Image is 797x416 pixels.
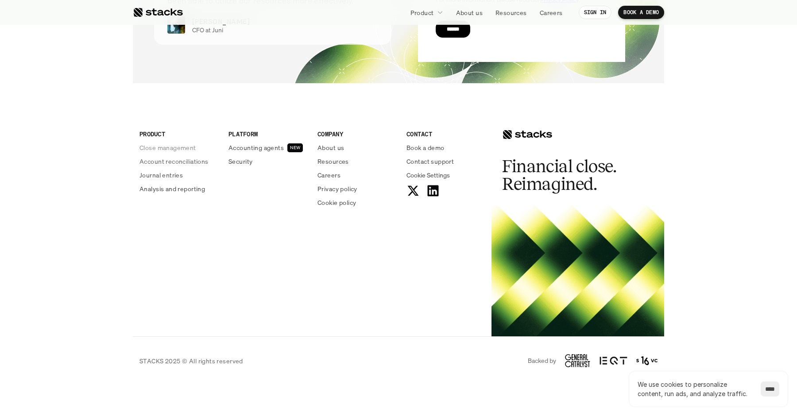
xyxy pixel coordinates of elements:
[406,157,454,166] p: Contact support
[317,198,356,207] p: Cookie policy
[317,143,344,152] p: About us
[406,157,485,166] a: Contact support
[139,157,218,166] a: Account reconciliations
[584,9,607,15] p: SIGN IN
[540,8,563,17] p: Careers
[290,145,300,150] h2: NEW
[317,170,396,180] a: Careers
[502,158,635,193] h2: Financial close. Reimagined.
[139,170,218,180] a: Journal entries
[406,143,445,152] p: Book a demo
[139,129,218,139] p: PRODUCT
[623,9,659,15] p: BOOK A DEMO
[139,356,243,366] p: STACKS 2025 © All rights reserved
[317,170,340,180] p: Careers
[228,143,307,152] a: Accounting agentsNEW
[528,357,556,365] p: Backed by
[618,6,664,19] a: BOOK A DEMO
[228,157,307,166] a: Security
[139,184,218,193] a: Analysis and reporting
[406,129,485,139] p: CONTACT
[317,184,357,193] p: Privacy policy
[406,143,485,152] a: Book a demo
[638,380,752,398] p: We use cookies to personalize content, run ads, and analyze traffic.
[406,170,450,180] button: Cookie Trigger
[139,170,183,180] p: Journal entries
[495,8,527,17] p: Resources
[192,27,371,34] p: CFO at Juni
[451,4,488,20] a: About us
[317,157,396,166] a: Resources
[456,8,483,17] p: About us
[139,143,196,152] p: Close management
[104,205,143,211] a: Privacy Policy
[228,157,252,166] p: Security
[317,198,396,207] a: Cookie policy
[139,143,218,152] a: Close management
[317,143,396,152] a: About us
[228,129,307,139] p: PLATFORM
[406,170,450,180] span: Cookie Settings
[579,6,612,19] a: SIGN IN
[139,157,209,166] p: Account reconciliations
[410,8,434,17] p: Product
[228,143,284,152] p: Accounting agents
[317,184,396,193] a: Privacy policy
[534,4,568,20] a: Careers
[317,129,396,139] p: COMPANY
[317,157,349,166] p: Resources
[490,4,532,20] a: Resources
[139,184,205,193] p: Analysis and reporting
